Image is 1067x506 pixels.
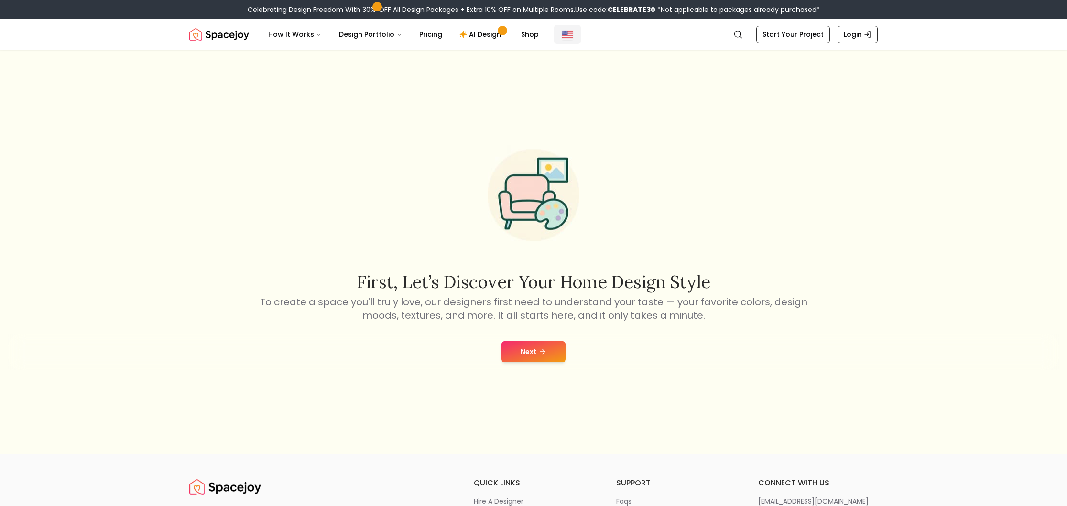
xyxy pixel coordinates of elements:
h2: First, let’s discover your home design style [258,272,809,291]
img: United States [562,29,573,40]
button: Next [501,341,566,362]
a: AI Design [452,25,512,44]
p: [EMAIL_ADDRESS][DOMAIN_NAME] [758,496,869,506]
h6: support [616,477,736,489]
img: Start Style Quiz Illustration [472,134,595,256]
a: Start Your Project [756,26,830,43]
b: CELEBRATE30 [608,5,655,14]
a: hire a designer [474,496,593,506]
nav: Main [261,25,546,44]
a: Spacejoy [189,477,261,496]
h6: connect with us [758,477,878,489]
a: faqs [616,496,736,506]
a: Spacejoy [189,25,249,44]
img: Spacejoy Logo [189,477,261,496]
span: *Not applicable to packages already purchased* [655,5,820,14]
span: Use code: [575,5,655,14]
img: Spacejoy Logo [189,25,249,44]
button: How It Works [261,25,329,44]
h6: quick links [474,477,593,489]
button: Design Portfolio [331,25,410,44]
a: Pricing [412,25,450,44]
p: hire a designer [474,496,523,506]
nav: Global [189,19,878,50]
a: [EMAIL_ADDRESS][DOMAIN_NAME] [758,496,878,506]
div: Celebrating Design Freedom With 30% OFF All Design Packages + Extra 10% OFF on Multiple Rooms. [248,5,820,14]
p: To create a space you'll truly love, our designers first need to understand your taste — your fav... [258,295,809,322]
a: Login [838,26,878,43]
a: Shop [513,25,546,44]
p: faqs [616,496,631,506]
